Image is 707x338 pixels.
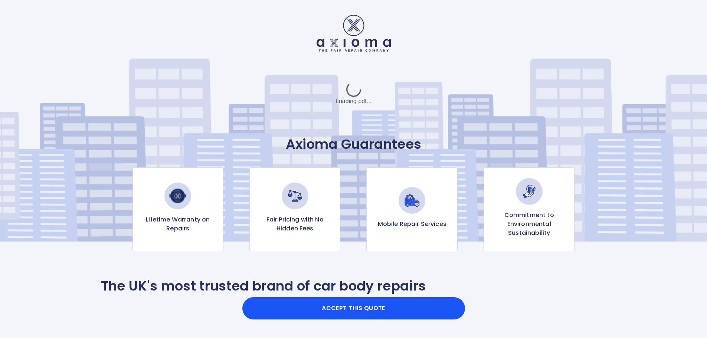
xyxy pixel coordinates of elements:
[490,211,568,237] p: Commitment to Environmental Sustainability
[317,15,391,52] img: Logo
[139,215,217,233] p: Lifetime Warranty on Repairs
[282,183,308,209] img: Fair Pricing with No Hidden Fees
[256,215,334,233] p: Fair Pricing with No Hidden Fees
[101,136,606,152] p: Axioma Guarantees
[101,278,426,294] p: The UK's most trusted brand of car body repairs
[378,220,446,229] p: Mobile Repair Services
[164,183,191,209] img: Lifetime Warranty on Repairs
[516,178,543,205] img: Commitment to Environmental Sustainability
[242,297,465,319] button: Accept this Quote
[298,75,409,112] div: Loading pdf...
[399,187,425,214] img: Mobile Repair Services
